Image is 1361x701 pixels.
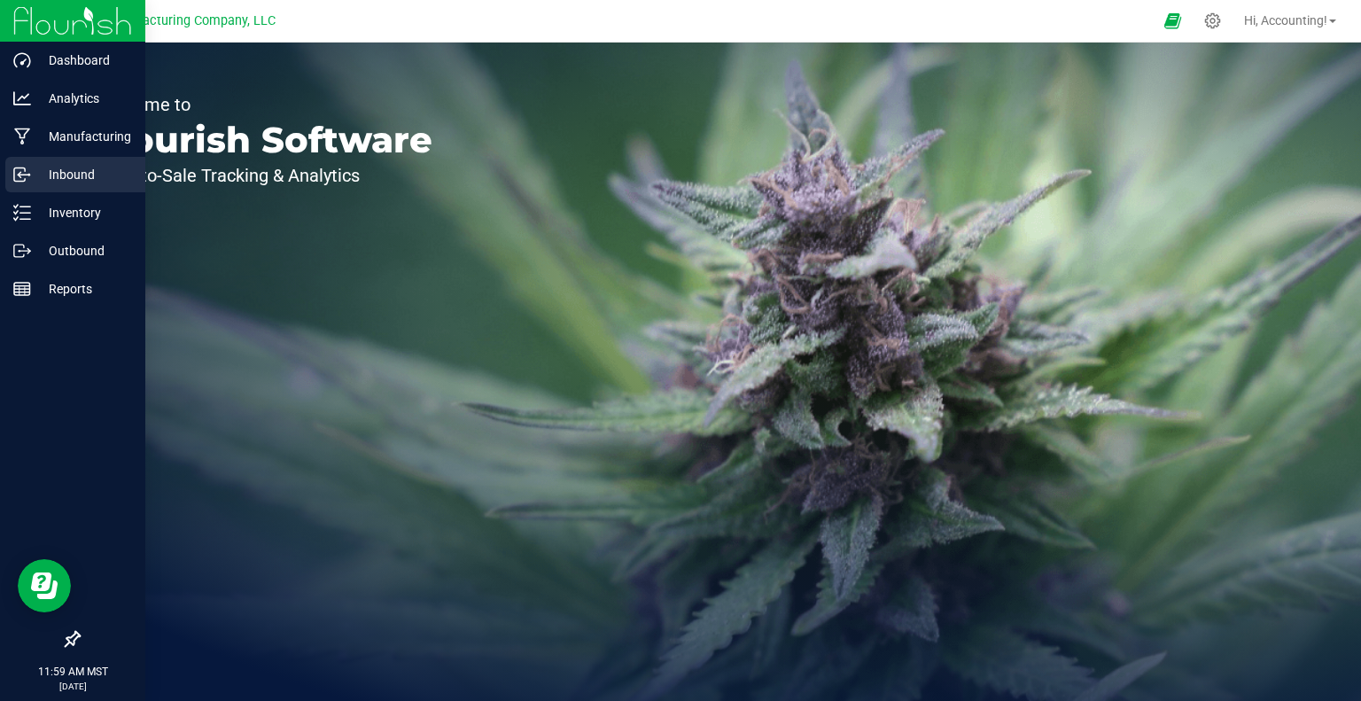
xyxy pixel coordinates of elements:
[13,128,31,145] inline-svg: Manufacturing
[1153,4,1193,38] span: Open Ecommerce Menu
[8,664,137,680] p: 11:59 AM MST
[96,96,432,113] p: Welcome to
[13,242,31,260] inline-svg: Outbound
[13,51,31,69] inline-svg: Dashboard
[96,122,432,158] p: Flourish Software
[1202,12,1224,29] div: Manage settings
[31,240,137,261] p: Outbound
[31,88,137,109] p: Analytics
[96,167,432,184] p: Seed-to-Sale Tracking & Analytics
[31,50,137,71] p: Dashboard
[8,680,137,693] p: [DATE]
[13,90,31,107] inline-svg: Analytics
[86,13,276,28] span: BB Manufacturing Company, LLC
[31,164,137,185] p: Inbound
[13,166,31,183] inline-svg: Inbound
[13,204,31,222] inline-svg: Inventory
[18,559,71,612] iframe: Resource center
[31,202,137,223] p: Inventory
[31,126,137,147] p: Manufacturing
[13,280,31,298] inline-svg: Reports
[1244,13,1327,27] span: Hi, Accounting!
[31,278,137,300] p: Reports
